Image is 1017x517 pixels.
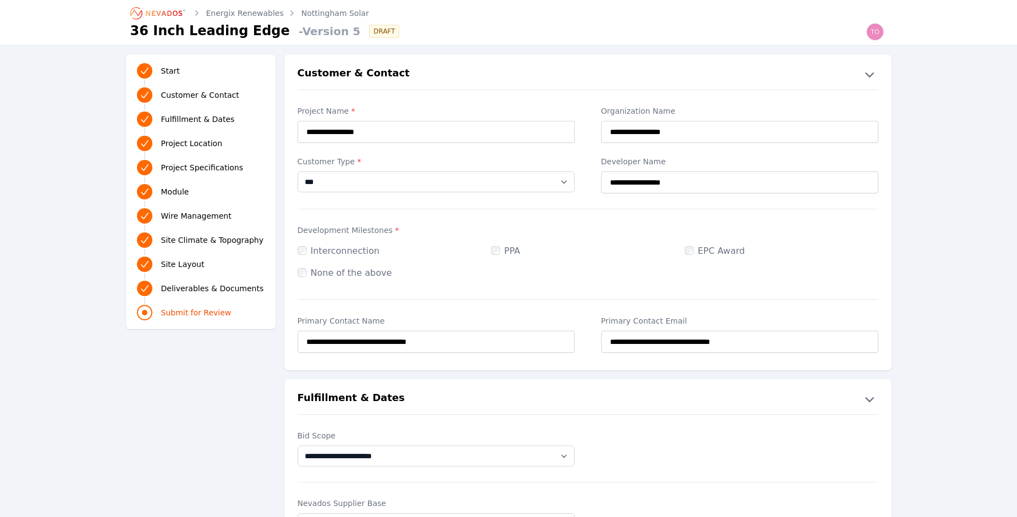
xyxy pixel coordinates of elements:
button: Fulfillment & Dates [284,390,892,408]
span: Submit for Review [161,307,232,318]
label: EPC Award [685,246,745,256]
h2: Customer & Contact [298,65,410,83]
div: DRAFT [369,25,399,38]
span: Project Specifications [161,162,244,173]
label: None of the above [298,268,392,278]
input: EPC Award [685,246,694,255]
a: Nottingham Solar [301,8,369,19]
h1: 36 Inch Leading Edge [130,22,290,40]
span: Start [161,65,180,76]
span: Wire Management [161,210,232,221]
label: Primary Contact Name [298,315,575,326]
input: PPA [491,246,500,255]
nav: Breadcrumb [130,4,369,22]
label: Development Milestones [298,225,878,236]
span: Module [161,186,189,197]
label: Nevados Supplier Base [298,498,575,509]
label: Organization Name [601,105,878,116]
label: Bid Scope [298,430,575,441]
label: Developer Name [601,156,878,167]
label: Primary Contact Email [601,315,878,326]
nav: Progress [137,61,265,323]
label: PPA [491,246,520,256]
label: Project Name [298,105,575,116]
span: Site Climate & Topography [161,235,263,246]
label: Customer Type [298,156,575,167]
button: Customer & Contact [284,65,892,83]
span: Customer & Contact [161,90,239,101]
span: - Version 5 [294,24,360,39]
a: Energix Renewables [206,8,284,19]
input: Interconnection [298,246,306,255]
h2: Fulfillment & Dates [298,390,405,408]
label: Interconnection [298,246,380,256]
span: Deliverables & Documents [161,283,264,294]
input: None of the above [298,268,306,277]
span: Site Layout [161,259,205,270]
span: Fulfillment & Dates [161,114,235,125]
img: todd.padezanin@nevados.solar [866,23,884,41]
span: Project Location [161,138,223,149]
